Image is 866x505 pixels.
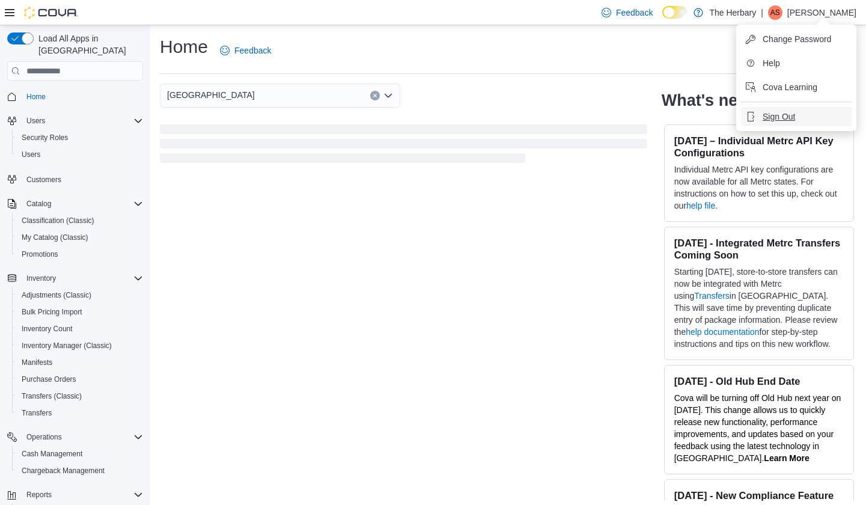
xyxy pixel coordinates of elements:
[26,490,52,500] span: Reports
[17,464,143,478] span: Chargeback Management
[787,5,856,20] p: [PERSON_NAME]
[160,127,647,165] span: Loading
[22,150,40,159] span: Users
[22,324,73,334] span: Inventory Count
[22,488,56,502] button: Reports
[12,229,148,246] button: My Catalog (Classic)
[22,375,76,384] span: Purchase Orders
[22,290,91,300] span: Adjustments (Classic)
[17,389,87,403] a: Transfers (Classic)
[167,88,255,102] span: [GEOGRAPHIC_DATA]
[17,355,57,370] a: Manifests
[17,305,143,319] span: Bulk Pricing Import
[12,462,148,479] button: Chargeback Management
[686,201,715,210] a: help file
[12,388,148,405] button: Transfers (Classic)
[22,408,52,418] span: Transfers
[17,213,143,228] span: Classification (Classic)
[12,146,148,163] button: Users
[763,33,831,45] span: Change Password
[12,129,148,146] button: Security Roles
[761,5,763,20] p: |
[763,111,795,123] span: Sign Out
[2,270,148,287] button: Inventory
[686,327,759,337] a: help documentation
[17,355,143,370] span: Manifests
[674,266,844,350] p: Starting [DATE], store-to-store transfers can now be integrated with Metrc using in [GEOGRAPHIC_D...
[22,173,66,187] a: Customers
[662,6,688,19] input: Dark Mode
[26,432,62,442] span: Operations
[26,175,61,185] span: Customers
[370,91,380,100] button: Clear input
[17,213,99,228] a: Classification (Classic)
[17,406,143,420] span: Transfers
[17,447,87,461] a: Cash Management
[160,35,208,59] h1: Home
[674,164,844,212] p: Individual Metrc API key configurations are now available for all Metrc states. For instructions ...
[17,288,96,302] a: Adjustments (Classic)
[22,430,67,444] button: Operations
[12,287,148,304] button: Adjustments (Classic)
[22,197,56,211] button: Catalog
[22,271,61,286] button: Inventory
[22,341,112,350] span: Inventory Manager (Classic)
[17,322,143,336] span: Inventory Count
[674,393,841,463] span: Cova will be turning off Old Hub next year on [DATE]. This change allows us to quickly release ne...
[17,247,143,262] span: Promotions
[741,29,852,49] button: Change Password
[22,430,143,444] span: Operations
[17,338,143,353] span: Inventory Manager (Classic)
[17,305,87,319] a: Bulk Pricing Import
[17,338,117,353] a: Inventory Manager (Classic)
[17,130,143,145] span: Security Roles
[12,354,148,371] button: Manifests
[709,5,756,20] p: The Herbary
[17,288,143,302] span: Adjustments (Classic)
[17,147,45,162] a: Users
[764,453,809,463] a: Learn More
[741,107,852,126] button: Sign Out
[22,466,105,476] span: Chargeback Management
[17,372,143,387] span: Purchase Orders
[763,57,780,69] span: Help
[26,199,51,209] span: Catalog
[741,78,852,97] button: Cova Learning
[12,371,148,388] button: Purchase Orders
[22,271,143,286] span: Inventory
[17,230,143,245] span: My Catalog (Classic)
[674,375,844,387] h3: [DATE] - Old Hub End Date
[2,195,148,212] button: Catalog
[26,274,56,283] span: Inventory
[12,246,148,263] button: Promotions
[22,449,82,459] span: Cash Management
[12,337,148,354] button: Inventory Manager (Classic)
[34,32,143,57] span: Load All Apps in [GEOGRAPHIC_DATA]
[234,44,271,57] span: Feedback
[22,89,143,104] span: Home
[215,38,276,63] a: Feedback
[22,114,143,128] span: Users
[597,1,657,25] a: Feedback
[12,304,148,320] button: Bulk Pricing Import
[26,116,45,126] span: Users
[17,447,143,461] span: Cash Management
[12,445,148,462] button: Cash Management
[22,216,94,225] span: Classification (Classic)
[763,81,817,93] span: Cova Learning
[17,464,109,478] a: Chargeback Management
[17,372,81,387] a: Purchase Orders
[12,212,148,229] button: Classification (Classic)
[770,5,780,20] span: AS
[22,197,143,211] span: Catalog
[768,5,782,20] div: Alex Saez
[22,114,50,128] button: Users
[17,147,143,162] span: Users
[26,92,46,102] span: Home
[22,249,58,259] span: Promotions
[2,88,148,105] button: Home
[22,171,143,186] span: Customers
[662,91,750,110] h2: What's new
